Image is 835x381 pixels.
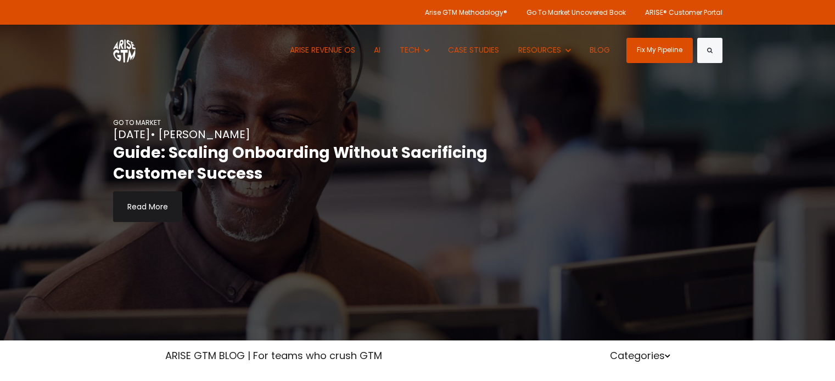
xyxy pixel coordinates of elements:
[610,349,670,362] a: Categories
[518,44,561,55] span: RESOURCES
[400,44,419,55] span: TECH
[697,38,722,63] button: Search
[150,127,155,142] span: •
[391,25,437,76] button: Show submenu for TECH TECH
[113,118,161,127] a: GO TO MARKET
[440,25,508,76] a: CASE STUDIES
[113,191,182,222] a: Read More
[510,25,579,76] button: Show submenu for RESOURCES RESOURCES
[626,38,693,63] a: Fix My Pipeline
[158,126,250,143] a: [PERSON_NAME]
[582,25,619,76] a: BLOG
[518,44,519,45] span: Show submenu for RESOURCES
[165,349,382,362] a: ARISE GTM BLOG | For teams who crush GTM
[113,38,136,62] img: ARISE GTM logo (1) white
[113,126,514,143] div: [DATE]
[366,25,389,76] a: AI
[282,25,363,76] a: ARISE REVENUE OS
[282,25,618,76] nav: Desktop navigation
[113,143,514,184] h2: Guide: Scaling Onboarding Without Sacrificing Customer Success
